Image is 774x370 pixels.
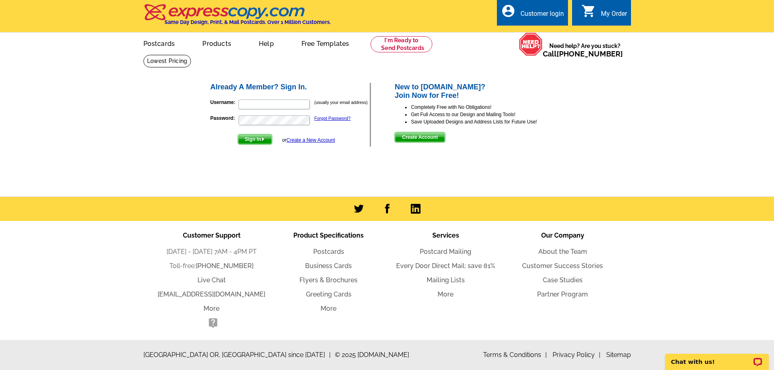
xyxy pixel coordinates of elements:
[153,261,270,271] li: Toll-free:
[553,351,601,359] a: Privacy Policy
[238,134,272,144] span: Sign In
[483,351,547,359] a: Terms & Conditions
[501,9,564,19] a: account_circle Customer login
[196,262,254,270] a: [PHONE_NUMBER]
[282,136,335,144] div: or
[543,42,627,58] span: Need help? Are you stuck?
[395,83,565,100] h2: New to [DOMAIN_NAME]? Join Now for Free!
[606,351,631,359] a: Sitemap
[314,100,368,105] small: (usually your email address)
[438,290,453,298] a: More
[143,10,331,25] a: Same Day Design, Print, & Mail Postcards. Over 1 Million Customers.
[210,83,370,92] h2: Already A Member? Sign In.
[522,262,603,270] a: Customer Success Stories
[411,118,565,125] li: Save Uploaded Designs and Address Lists for Future Use!
[189,33,244,52] a: Products
[427,276,465,284] a: Mailing Lists
[420,248,471,255] a: Postcard Mailing
[210,115,238,122] label: Password:
[261,137,265,141] img: button-next-arrow-white.png
[153,247,270,257] li: [DATE] - [DATE] 7AM - 4PM PT
[581,4,596,18] i: shopping_cart
[519,32,543,56] img: help
[210,99,238,106] label: Username:
[183,232,241,239] span: Customer Support
[321,305,336,312] a: More
[557,50,623,58] a: [PHONE_NUMBER]
[286,137,335,143] a: Create a New Account
[411,111,565,118] li: Get Full Access to our Design and Mailing Tools!
[165,19,331,25] h4: Same Day Design, Print, & Mail Postcards. Over 1 Million Customers.
[246,33,287,52] a: Help
[335,350,409,360] span: © 2025 [DOMAIN_NAME]
[130,33,188,52] a: Postcards
[601,10,627,22] div: My Order
[299,276,358,284] a: Flyers & Brochures
[313,248,344,255] a: Postcards
[143,350,331,360] span: [GEOGRAPHIC_DATA] OR, [GEOGRAPHIC_DATA] since [DATE]
[395,132,445,143] button: Create Account
[538,248,587,255] a: About the Team
[238,134,272,145] button: Sign In
[197,276,226,284] a: Live Chat
[660,344,774,370] iframe: LiveChat chat widget
[314,116,351,121] a: Forgot Password?
[396,262,495,270] a: Every Door Direct Mail: save 81%
[537,290,588,298] a: Partner Program
[204,305,219,312] a: More
[432,232,459,239] span: Services
[411,104,565,111] li: Completely Free with No Obligations!
[581,9,627,19] a: shopping_cart My Order
[501,4,516,18] i: account_circle
[395,132,444,142] span: Create Account
[293,232,364,239] span: Product Specifications
[305,262,352,270] a: Business Cards
[541,232,584,239] span: Our Company
[543,276,583,284] a: Case Studies
[288,33,362,52] a: Free Templates
[520,10,564,22] div: Customer login
[158,290,265,298] a: [EMAIL_ADDRESS][DOMAIN_NAME]
[306,290,351,298] a: Greeting Cards
[543,50,623,58] span: Call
